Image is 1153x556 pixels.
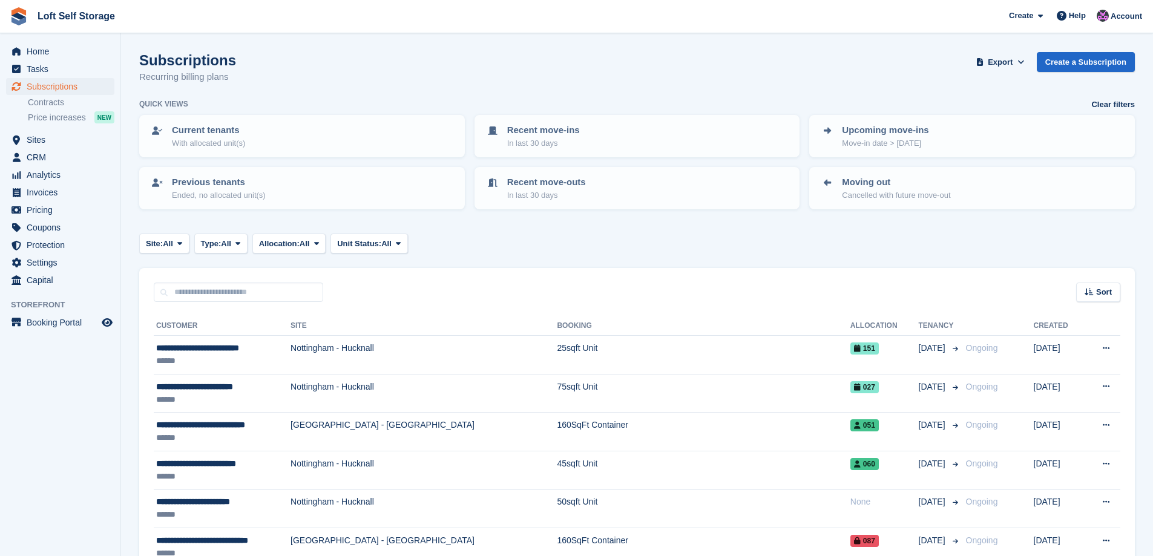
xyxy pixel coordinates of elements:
td: Nottingham - Hucknall [291,374,557,413]
td: [DATE] [1034,336,1084,374]
span: Subscriptions [27,78,99,95]
a: Previous tenants Ended, no allocated unit(s) [140,168,464,208]
td: Nottingham - Hucknall [291,489,557,528]
a: menu [6,78,114,95]
span: [DATE] [919,495,948,508]
span: Type: [201,238,222,250]
a: menu [6,201,114,218]
a: Contracts [28,97,114,108]
p: Current tenants [172,123,245,137]
span: Storefront [11,299,120,311]
th: Booking [557,316,850,336]
button: Type: All [194,234,248,253]
span: 087 [850,535,879,547]
a: Moving out Cancelled with future move-out [810,168,1134,208]
span: Export [988,56,1013,68]
a: Recent move-ins In last 30 days [476,116,799,156]
span: All [163,238,173,250]
a: Clear filters [1091,99,1135,111]
span: [DATE] [919,342,948,355]
td: Nottingham - Hucknall [291,336,557,374]
span: [DATE] [919,381,948,393]
a: Preview store [100,315,114,330]
div: None [850,495,919,508]
a: menu [6,61,114,77]
span: Ongoing [966,535,998,545]
td: [DATE] [1034,451,1084,489]
a: menu [6,237,114,253]
span: Tasks [27,61,99,77]
p: Cancelled with future move-out [842,189,950,201]
p: Recurring billing plans [139,70,236,84]
a: menu [6,184,114,201]
span: 151 [850,342,879,355]
td: [DATE] [1034,374,1084,413]
button: Site: All [139,234,189,253]
span: All [381,238,392,250]
a: Upcoming move-ins Move-in date > [DATE] [810,116,1134,156]
span: Account [1111,10,1142,22]
span: [DATE] [919,419,948,431]
th: Allocation [850,316,919,336]
span: Ongoing [966,343,998,353]
p: In last 30 days [507,189,586,201]
a: menu [6,272,114,289]
a: Create a Subscription [1037,52,1135,72]
span: [DATE] [919,534,948,547]
p: Move-in date > [DATE] [842,137,928,149]
th: Customer [154,316,291,336]
span: Ongoing [966,382,998,391]
td: 75sqft Unit [557,374,850,413]
span: Help [1069,10,1086,22]
span: 060 [850,458,879,470]
h6: Quick views [139,99,188,110]
td: Nottingham - Hucknall [291,451,557,489]
span: [DATE] [919,457,948,470]
span: 027 [850,381,879,393]
th: Site [291,316,557,336]
a: menu [6,43,114,60]
button: Allocation: All [252,234,326,253]
span: Unit Status: [337,238,381,250]
td: [GEOGRAPHIC_DATA] - [GEOGRAPHIC_DATA] [291,413,557,451]
td: [DATE] [1034,413,1084,451]
a: Price increases NEW [28,111,114,124]
span: CRM [27,149,99,166]
span: Analytics [27,166,99,183]
span: Create [1009,10,1033,22]
span: Sites [27,131,99,148]
span: All [221,238,231,250]
p: Recent move-ins [507,123,580,137]
span: Ongoing [966,497,998,506]
a: Current tenants With allocated unit(s) [140,116,464,156]
p: Upcoming move-ins [842,123,928,137]
a: menu [6,166,114,183]
span: Site: [146,238,163,250]
img: stora-icon-8386f47178a22dfd0bd8f6a31ec36ba5ce8667c1dd55bd0f319d3a0aa187defe.svg [10,7,28,25]
th: Tenancy [919,316,961,336]
div: NEW [94,111,114,123]
a: menu [6,254,114,271]
p: Recent move-outs [507,175,586,189]
p: Moving out [842,175,950,189]
img: Amy Wright [1097,10,1109,22]
span: Protection [27,237,99,253]
p: In last 30 days [507,137,580,149]
span: Capital [27,272,99,289]
h1: Subscriptions [139,52,236,68]
a: menu [6,131,114,148]
th: Created [1034,316,1084,336]
span: Price increases [28,112,86,123]
button: Export [974,52,1027,72]
span: Ongoing [966,420,998,430]
td: [DATE] [1034,489,1084,528]
span: Settings [27,254,99,271]
span: Booking Portal [27,314,99,331]
a: menu [6,219,114,236]
td: 160SqFt Container [557,413,850,451]
button: Unit Status: All [330,234,407,253]
a: Recent move-outs In last 30 days [476,168,799,208]
span: Pricing [27,201,99,218]
td: 25sqft Unit [557,336,850,374]
td: 50sqft Unit [557,489,850,528]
